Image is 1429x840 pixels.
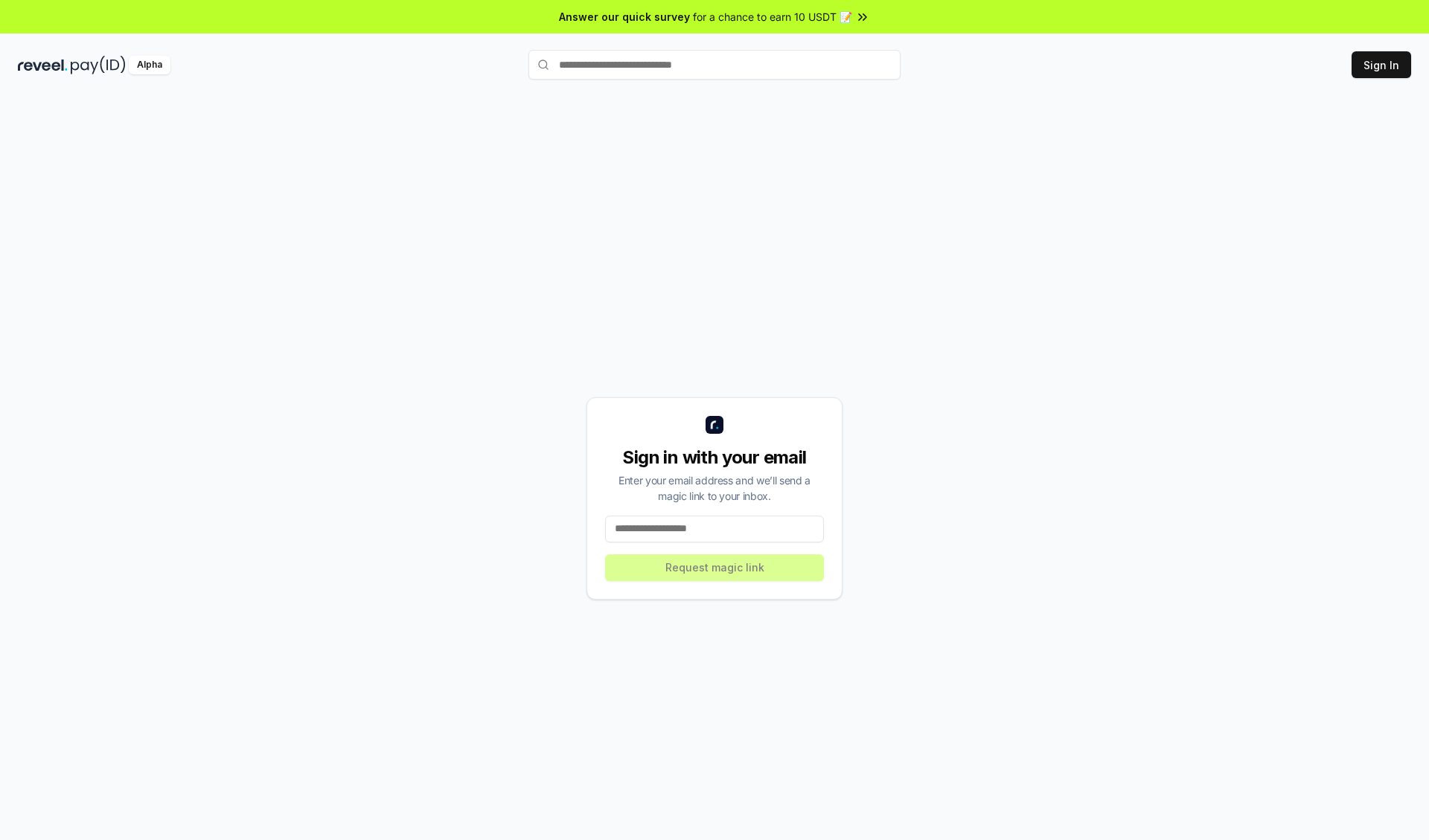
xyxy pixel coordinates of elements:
div: Sign in with your email [605,446,824,469]
span: Answer our quick survey [559,9,690,25]
div: Enter your email address and we’ll send a magic link to your inbox. [605,472,824,504]
img: pay_id [71,56,126,74]
img: reveel_dark [18,56,68,74]
button: Sign In [1352,51,1411,78]
img: logo_small [706,416,723,434]
div: Alpha [129,56,170,74]
span: for a chance to earn 10 USDT 📝 [693,9,852,25]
